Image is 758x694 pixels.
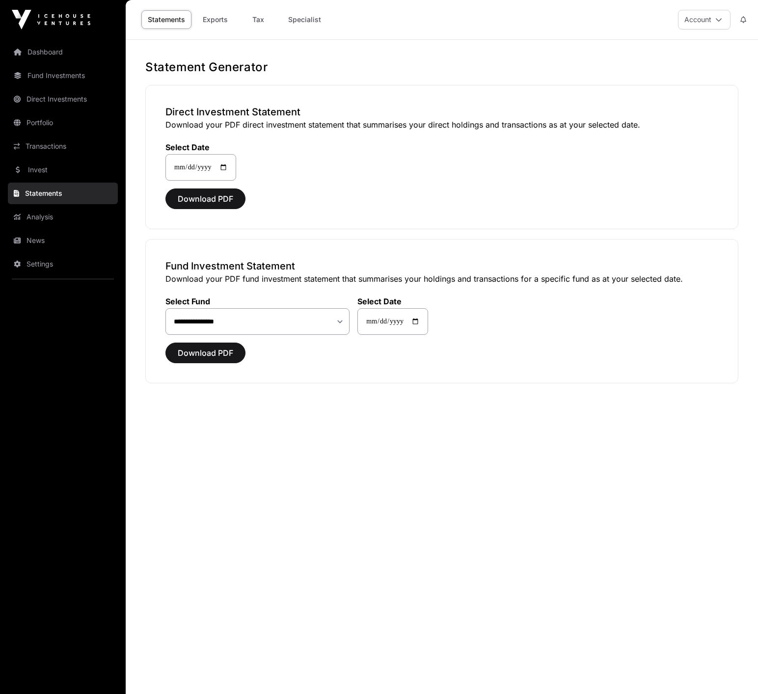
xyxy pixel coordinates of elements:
[357,296,428,306] label: Select Date
[165,273,718,285] p: Download your PDF fund investment statement that summarises your holdings and transactions for a ...
[8,135,118,157] a: Transactions
[165,105,718,119] h3: Direct Investment Statement
[8,206,118,228] a: Analysis
[8,230,118,251] a: News
[8,159,118,181] a: Invest
[678,10,731,29] button: Account
[165,188,245,209] button: Download PDF
[165,259,718,273] h3: Fund Investment Statement
[8,112,118,133] a: Portfolio
[195,10,235,29] a: Exports
[8,65,118,86] a: Fund Investments
[12,10,90,29] img: Icehouse Ventures Logo
[709,647,758,694] iframe: Chat Widget
[8,253,118,275] a: Settings
[165,198,245,208] a: Download PDF
[165,119,718,131] p: Download your PDF direct investment statement that summarises your direct holdings and transactio...
[178,193,233,205] span: Download PDF
[145,59,738,75] h1: Statement Generator
[8,183,118,204] a: Statements
[178,347,233,359] span: Download PDF
[165,296,350,306] label: Select Fund
[165,352,245,362] a: Download PDF
[8,41,118,63] a: Dashboard
[282,10,327,29] a: Specialist
[141,10,191,29] a: Statements
[8,88,118,110] a: Direct Investments
[165,343,245,363] button: Download PDF
[239,10,278,29] a: Tax
[165,142,236,152] label: Select Date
